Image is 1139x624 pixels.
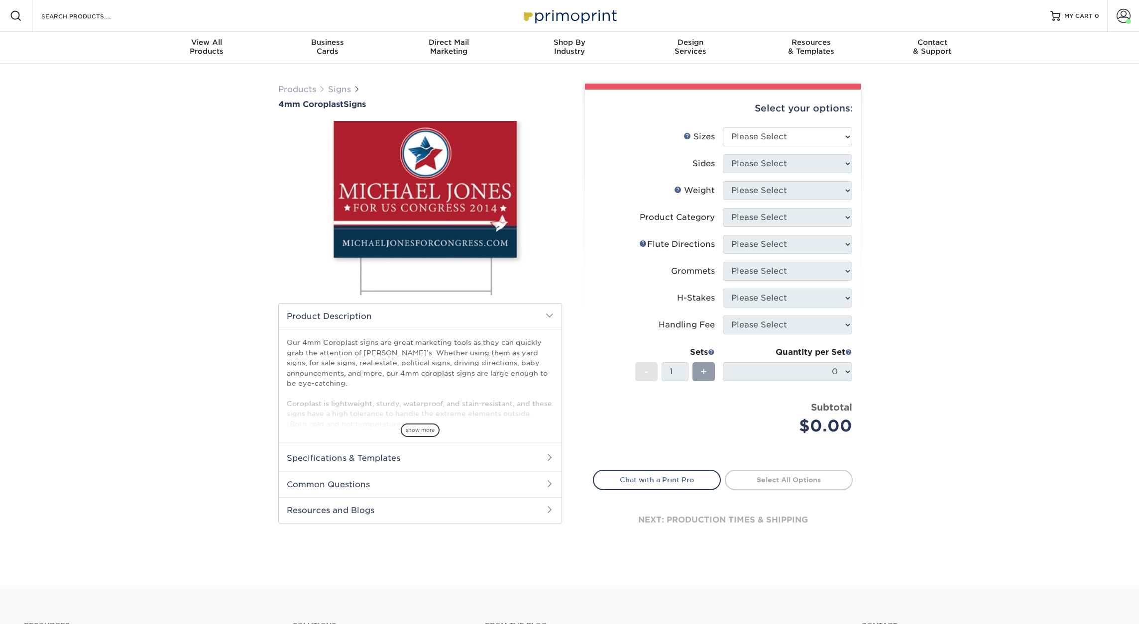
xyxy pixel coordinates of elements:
[593,90,853,127] div: Select your options:
[509,38,630,47] span: Shop By
[751,32,872,64] a: Resources& Templates
[1064,12,1093,20] span: MY CART
[278,100,562,109] a: 4mm CoroplastSigns
[677,292,715,304] div: H-Stakes
[279,471,562,497] h2: Common Questions
[659,319,715,331] div: Handling Fee
[279,304,562,329] h2: Product Description
[520,5,619,26] img: Primoprint
[388,38,509,47] span: Direct Mail
[671,265,715,277] div: Grommets
[593,470,721,490] a: Chat with a Print Pro
[40,10,137,22] input: SEARCH PRODUCTS.....
[509,32,630,64] a: Shop ByIndustry
[388,38,509,56] div: Marketing
[630,38,751,47] span: Design
[683,131,715,143] div: Sizes
[692,158,715,170] div: Sides
[401,423,440,437] span: show more
[279,497,562,523] h2: Resources and Blogs
[674,185,715,197] div: Weight
[509,38,630,56] div: Industry
[388,32,509,64] a: Direct MailMarketing
[640,211,715,223] div: Product Category
[267,38,388,56] div: Cards
[267,32,388,64] a: BusinessCards
[146,38,267,47] span: View All
[811,402,852,413] strong: Subtotal
[278,100,562,109] h1: Signs
[639,238,715,250] div: Flute Directions
[751,38,872,56] div: & Templates
[146,32,267,64] a: View AllProducts
[644,364,649,379] span: -
[872,38,993,47] span: Contact
[751,38,872,47] span: Resources
[146,38,267,56] div: Products
[279,445,562,471] h2: Specifications & Templates
[725,470,853,490] a: Select All Options
[630,38,751,56] div: Services
[593,490,853,550] div: next: production times & shipping
[723,346,852,358] div: Quantity per Set
[730,414,852,438] div: $0.00
[630,32,751,64] a: DesignServices
[328,85,351,94] a: Signs
[278,100,343,109] span: 4mm Coroplast
[278,85,316,94] a: Products
[872,32,993,64] a: Contact& Support
[267,38,388,47] span: Business
[278,110,562,306] img: 4mm Coroplast 01
[287,337,554,591] p: Our 4mm Coroplast signs are great marketing tools as they can quickly grab the attention of [PERS...
[872,38,993,56] div: & Support
[635,346,715,358] div: Sets
[1095,12,1099,19] span: 0
[700,364,707,379] span: +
